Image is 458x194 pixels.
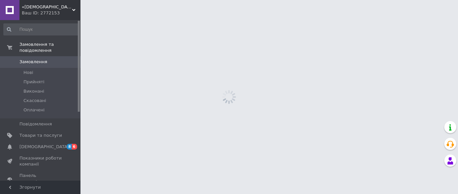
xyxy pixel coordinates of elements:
span: Замовлення та повідомлення [19,41,80,54]
span: Нові [23,70,33,76]
span: [DEMOGRAPHIC_DATA] [19,144,69,150]
span: «1000 volt» - продаж кабельної продукції в Україні [22,4,72,10]
span: Виконані [23,88,44,94]
input: Пошук [3,23,79,35]
span: Товари та послуги [19,132,62,138]
span: 8 [67,144,72,150]
span: Прийняті [23,79,44,85]
span: Повідомлення [19,121,52,127]
span: 6 [72,144,77,150]
span: Панель управління [19,173,62,185]
span: Показники роботи компанії [19,155,62,167]
span: Скасовані [23,98,46,104]
span: Оплачені [23,107,45,113]
div: Ваш ID: 2772153 [22,10,80,16]
span: Замовлення [19,59,47,65]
